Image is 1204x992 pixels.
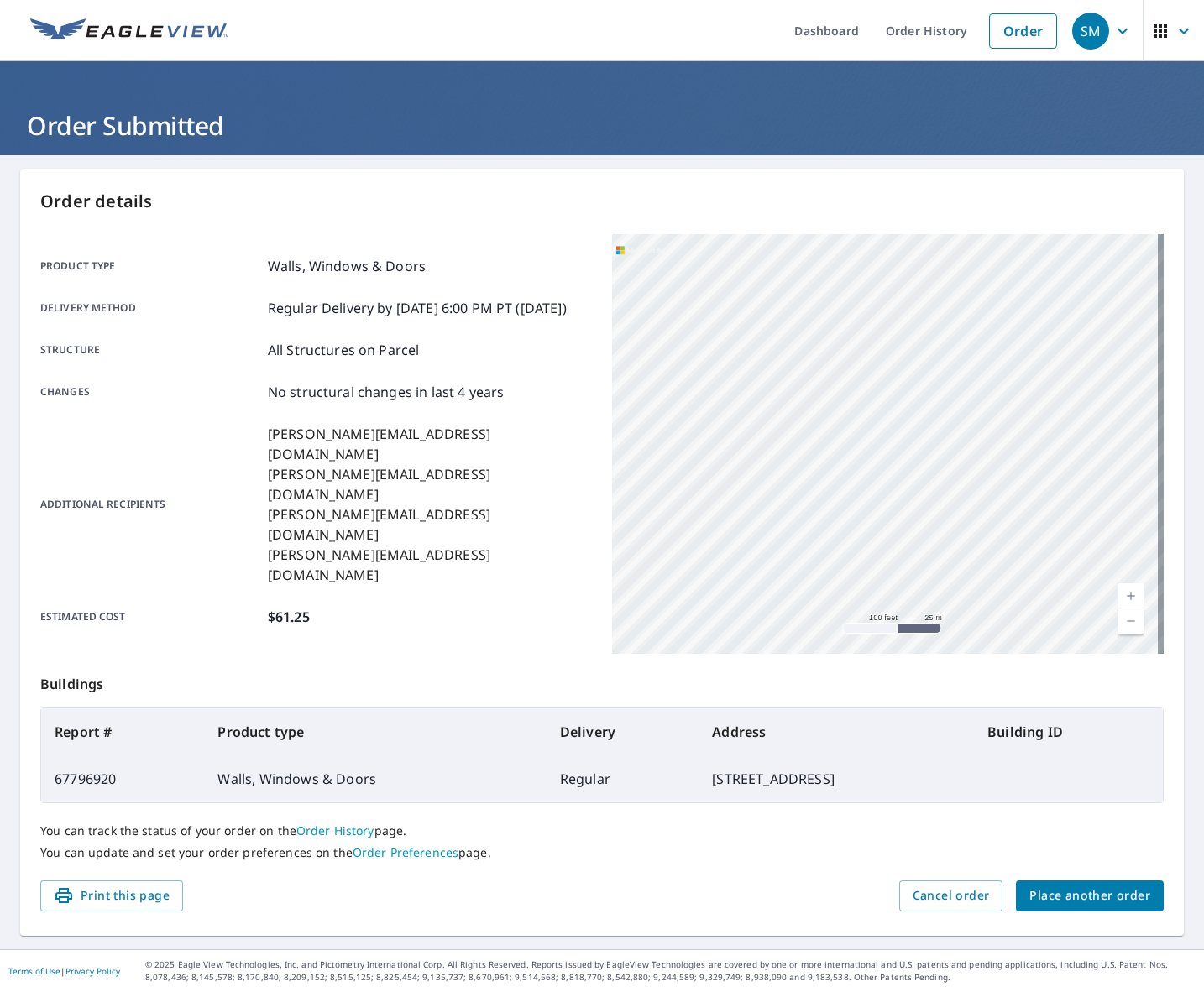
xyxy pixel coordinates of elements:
p: You can update and set your order preferences on the page. [40,845,1164,860]
td: [STREET_ADDRESS] [699,755,974,802]
p: Regular Delivery by [DATE] 6:00 PM PT ([DATE]) [268,298,567,318]
h1: Order Submitted [20,108,1184,143]
a: Privacy Policy [65,965,120,977]
th: Delivery [547,708,699,755]
button: Place another order [1016,880,1164,911]
p: | [8,966,120,976]
p: © 2025 Eagle View Technologies, Inc. and Pictometry International Corp. All Rights Reserved. Repo... [145,958,1196,984]
p: Buildings [40,654,1164,707]
p: Changes [40,382,261,402]
a: Current Level 18, Zoom In [1118,583,1144,608]
span: Place another order [1029,885,1150,906]
button: Print this page [40,880,183,911]
th: Product type [204,708,546,755]
p: [PERSON_NAME][EMAIL_ADDRESS][DOMAIN_NAME] [268,504,592,545]
p: Product type [40,256,261,276]
td: 67796920 [41,755,204,802]
img: EV Logo [30,18,228,44]
th: Building ID [974,708,1163,755]
a: Order History [296,822,374,838]
p: [PERSON_NAME][EMAIL_ADDRESS][DOMAIN_NAME] [268,424,592,464]
th: Address [699,708,974,755]
p: Estimated cost [40,607,261,627]
p: Additional recipients [40,424,261,585]
a: Terms of Use [8,965,60,977]
div: SM [1072,13,1109,50]
button: Cancel order [899,880,1003,911]
p: Walls, Windows & Doors [268,256,426,276]
a: Current Level 18, Zoom Out [1118,608,1144,634]
p: Delivery method [40,298,261,318]
p: All Structures on Parcel [268,340,420,360]
p: [PERSON_NAME][EMAIL_ADDRESS][DOMAIN_NAME] [268,545,592,585]
td: Walls, Windows & Doors [204,755,546,802]
p: Structure [40,340,261,360]
a: Order [989,13,1057,49]
a: Order Preferences [353,844,458,860]
th: Report # [41,708,204,755]
p: $61.25 [268,607,310,627]
p: [PERSON_NAME][EMAIL_ADDRESS][DOMAIN_NAME] [268,464,592,504]
td: Regular [547,755,699,802]
span: Print this page [54,885,170,906]
p: You can track the status of your order on the page. [40,823,1164,838]
p: Order details [40,189,1164,214]
span: Cancel order [913,885,990,906]
p: No structural changes in last 4 years [268,382,505,402]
